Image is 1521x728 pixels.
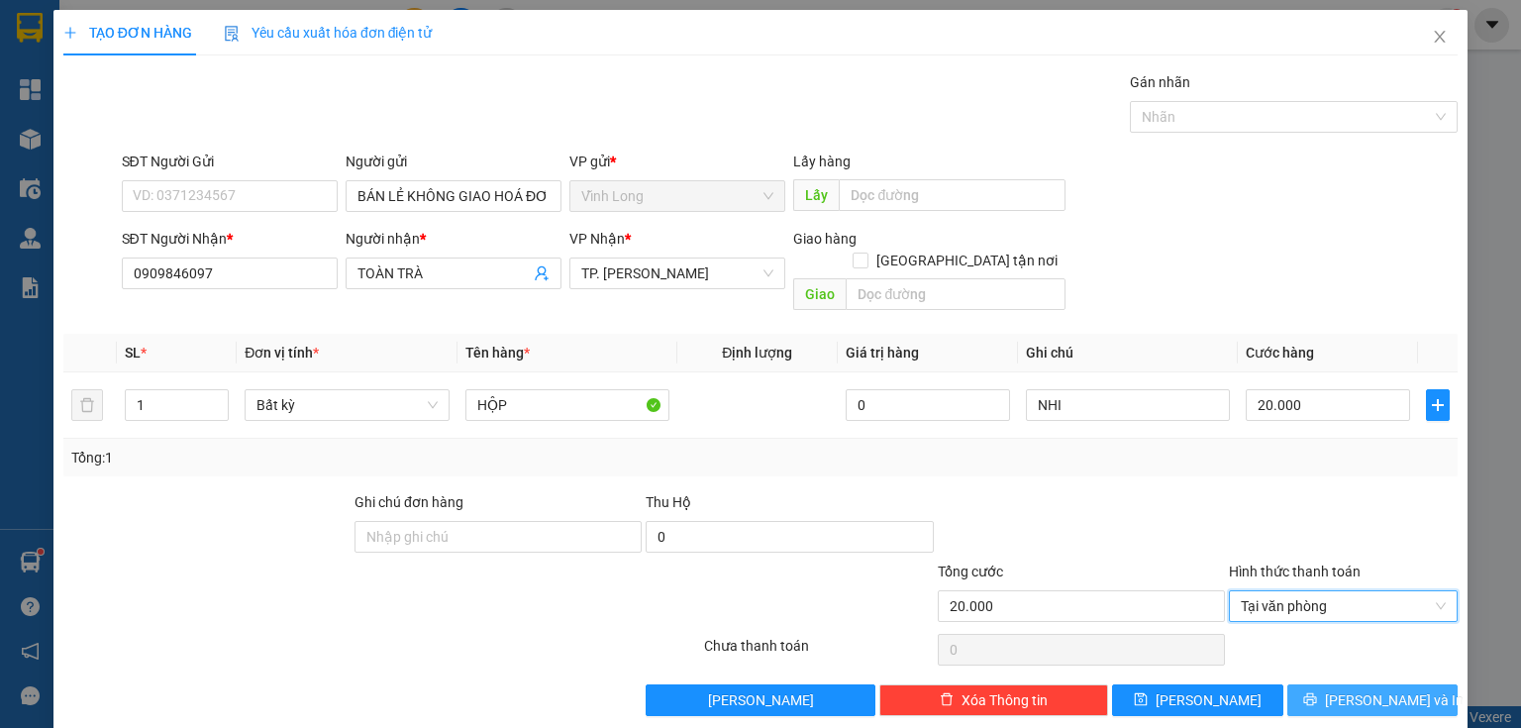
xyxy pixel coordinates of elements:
[71,447,588,468] div: Tổng: 1
[71,389,103,421] button: delete
[1156,689,1262,711] span: [PERSON_NAME]
[256,390,437,420] span: Bất kỳ
[581,181,773,211] span: Vĩnh Long
[355,521,642,553] input: Ghi chú đơn hàng
[122,151,338,172] div: SĐT Người Gửi
[793,278,846,310] span: Giao
[1287,684,1459,716] button: printer[PERSON_NAME] và In
[465,345,530,361] span: Tên hàng
[245,345,319,361] span: Đơn vị tính
[879,684,1108,716] button: deleteXóa Thông tin
[708,689,814,711] span: [PERSON_NAME]
[1026,389,1230,421] input: Ghi Chú
[63,25,192,41] span: TẠO ĐƠN HÀNG
[793,231,857,247] span: Giao hàng
[1426,389,1450,421] button: plus
[846,389,1010,421] input: 0
[846,345,919,361] span: Giá trị hàng
[1412,10,1468,65] button: Close
[646,684,874,716] button: [PERSON_NAME]
[938,564,1003,579] span: Tổng cước
[1303,692,1317,708] span: printer
[346,228,561,250] div: Người nhận
[868,250,1065,271] span: [GEOGRAPHIC_DATA] tận nơi
[534,265,550,281] span: user-add
[722,345,792,361] span: Định lượng
[1432,29,1448,45] span: close
[569,231,625,247] span: VP Nhận
[1018,334,1238,372] th: Ghi chú
[1134,692,1148,708] span: save
[1112,684,1283,716] button: save[PERSON_NAME]
[839,179,1065,211] input: Dọc đường
[581,259,773,288] span: TP. Hồ Chí Minh
[63,26,77,40] span: plus
[793,154,851,169] span: Lấy hàng
[122,228,338,250] div: SĐT Người Nhận
[1241,591,1446,621] span: Tại văn phòng
[846,278,1065,310] input: Dọc đường
[569,151,785,172] div: VP gửi
[224,26,240,42] img: icon
[355,494,463,510] label: Ghi chú đơn hàng
[1130,74,1190,90] label: Gán nhãn
[940,692,954,708] span: delete
[1325,689,1464,711] span: [PERSON_NAME] và In
[1427,397,1449,413] span: plus
[224,25,433,41] span: Yêu cầu xuất hóa đơn điện tử
[793,179,839,211] span: Lấy
[1246,345,1314,361] span: Cước hàng
[465,389,669,421] input: VD: Bàn, Ghế
[702,635,935,670] div: Chưa thanh toán
[646,494,691,510] span: Thu Hộ
[346,151,561,172] div: Người gửi
[1229,564,1361,579] label: Hình thức thanh toán
[125,345,141,361] span: SL
[962,689,1048,711] span: Xóa Thông tin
